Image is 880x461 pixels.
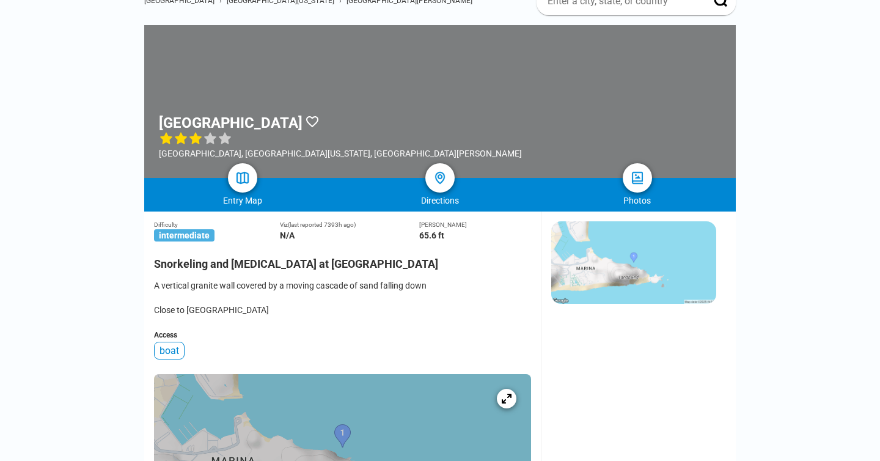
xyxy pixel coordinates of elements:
[154,342,185,360] div: boat
[235,171,250,185] img: map
[228,163,257,193] a: map
[433,171,447,185] img: directions
[280,230,420,240] div: N/A
[154,250,531,270] h2: Snorkeling and [MEDICAL_DATA] at [GEOGRAPHIC_DATA]
[630,171,645,185] img: photos
[154,279,531,316] div: A vertical granite wall covered by a moving cascade of sand falling down Close to [GEOGRAPHIC_DATA]
[551,221,716,304] img: static
[538,196,736,205] div: Photos
[154,229,215,242] span: intermediate
[154,221,280,228] div: Difficulty
[419,230,531,240] div: 65.6 ft
[154,331,531,339] div: Access
[159,114,302,131] h1: [GEOGRAPHIC_DATA]
[342,196,539,205] div: Directions
[280,221,420,228] div: Viz (last reported 7393h ago)
[159,149,522,158] div: [GEOGRAPHIC_DATA], [GEOGRAPHIC_DATA][US_STATE], [GEOGRAPHIC_DATA][PERSON_NAME]
[144,196,342,205] div: Entry Map
[419,221,531,228] div: [PERSON_NAME]
[623,163,652,193] a: photos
